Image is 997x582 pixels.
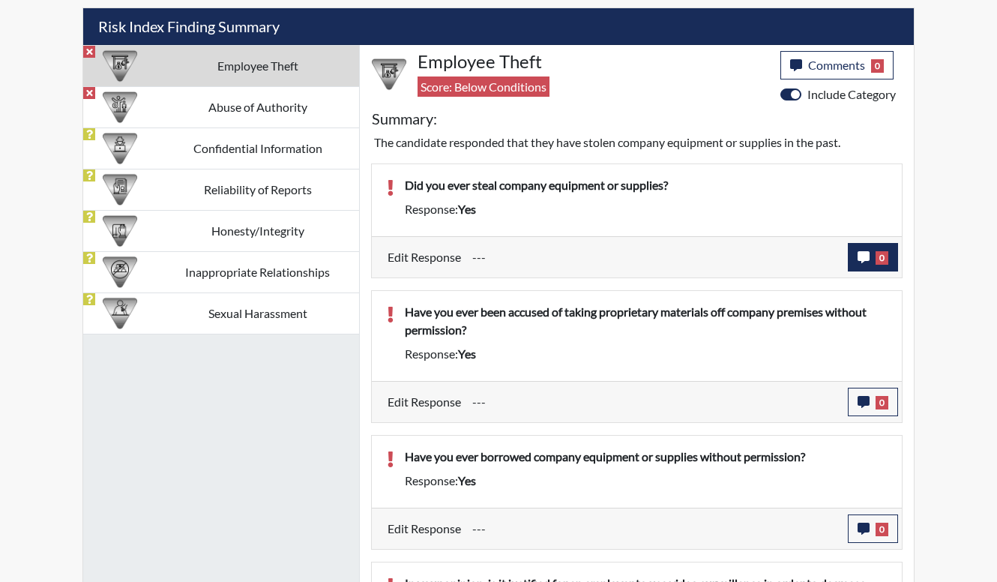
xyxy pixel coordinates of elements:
button: 0 [848,243,898,271]
div: Response: [394,200,898,218]
button: Comments0 [780,51,894,79]
span: yes [458,346,476,361]
img: CATEGORY%20ICON-14.139f8ef7.png [103,255,137,289]
span: yes [458,473,476,487]
div: Response: [394,472,898,490]
span: 0 [876,396,888,409]
td: Reliability of Reports [156,169,359,210]
td: Inappropriate Relationships [156,251,359,292]
span: 0 [876,251,888,265]
h5: Risk Index Finding Summary [83,8,914,45]
span: 0 [876,523,888,536]
span: Comments [808,58,865,72]
img: CATEGORY%20ICON-20.4a32fe39.png [103,172,137,207]
p: Have you ever borrowed company equipment or supplies without permission? [405,448,887,466]
label: Edit Response [388,388,461,416]
div: Response: [394,345,898,363]
h5: Summary: [372,109,437,127]
p: Have you ever been accused of taking proprietary materials off company premises without permission? [405,303,887,339]
img: CATEGORY%20ICON-07.58b65e52.png [103,49,137,83]
p: Did you ever steal company equipment or supplies? [405,176,887,194]
p: The candidate responded that they have stolen company equipment or supplies in the past. [374,133,900,151]
button: 0 [848,514,898,543]
label: Include Category [807,85,896,103]
label: Edit Response [388,243,461,271]
img: CATEGORY%20ICON-01.94e51fac.png [103,90,137,124]
td: Sexual Harassment [156,292,359,334]
label: Edit Response [388,514,461,543]
img: CATEGORY%20ICON-23.dd685920.png [103,296,137,331]
div: Update the test taker's response, the change might impact the score [461,388,848,416]
div: Update the test taker's response, the change might impact the score [461,243,848,271]
button: 0 [848,388,898,416]
span: Score: Below Conditions [418,76,549,97]
td: Honesty/Integrity [156,210,359,251]
td: Employee Theft [156,45,359,86]
td: Abuse of Authority [156,86,359,127]
img: CATEGORY%20ICON-07.58b65e52.png [372,57,406,91]
img: CATEGORY%20ICON-11.a5f294f4.png [103,214,137,248]
span: 0 [871,59,884,73]
img: CATEGORY%20ICON-05.742ef3c8.png [103,131,137,166]
h4: Employee Theft [418,51,769,73]
div: Update the test taker's response, the change might impact the score [461,514,848,543]
td: Confidential Information [156,127,359,169]
span: yes [458,202,476,216]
